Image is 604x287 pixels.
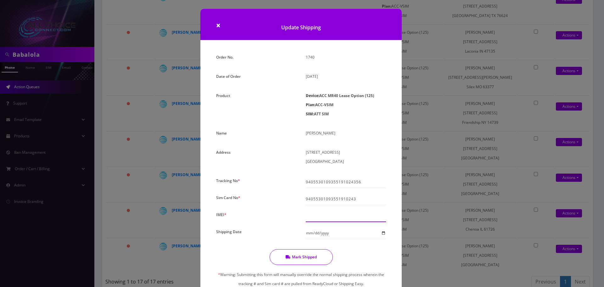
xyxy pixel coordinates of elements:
[306,148,386,166] p: [STREET_ADDRESS] [GEOGRAPHIC_DATA]
[306,93,374,117] strong: ACC MR40 Lease Option (125) ACC-VSIM ATT SIM
[200,9,402,40] h1: Update Shipping
[270,249,333,265] button: Mark Shipped
[306,72,386,81] p: [DATE]
[216,20,221,30] span: ×
[306,102,315,107] b: Plan:
[216,21,221,29] button: Close
[216,193,240,202] label: Sim Card No
[216,227,242,236] label: Shipping Date
[306,93,319,98] b: Device:
[216,129,227,138] label: Name
[216,53,233,62] label: Order No.
[216,91,230,100] label: Product
[216,148,231,157] label: Address
[306,111,314,117] b: SIM:
[306,129,386,138] p: [PERSON_NAME]
[216,210,226,219] label: IMEI
[306,53,386,62] p: 1740
[216,176,240,185] label: Tracking No
[216,72,241,81] label: Date of Order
